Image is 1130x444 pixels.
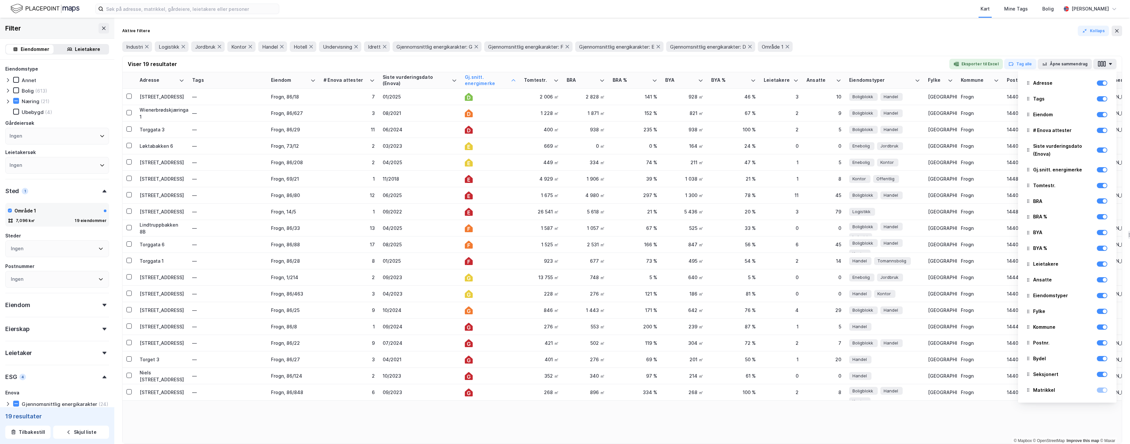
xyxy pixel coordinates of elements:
div: Frogn, 69/21 [271,175,316,182]
div: 1440 [1007,241,1045,248]
div: 1 [22,188,28,194]
div: 1 057 ㎡ [567,225,605,232]
span: Kontor [231,44,246,50]
div: — [192,124,263,135]
button: Tilbakestill [5,426,51,439]
div: Leietakere [75,45,100,53]
div: Kommune [1033,323,1055,331]
div: 2 [324,159,375,166]
button: Kollaps [1078,26,1109,36]
div: BRA [567,77,597,83]
span: Kontor [852,250,866,257]
div: BREEAM-IN-USE [1023,399,1111,413]
div: 928 ㎡ [665,93,703,100]
div: Eiendommer [21,45,49,53]
div: Tomtestr. [524,77,551,83]
div: Ubebygd [22,109,44,115]
div: 1440 [1007,192,1045,199]
div: Postnr. [1033,339,1050,347]
div: Tomtestr. [1033,182,1055,189]
div: 821 ㎡ [665,110,703,117]
div: Frogn, 86/80 [271,192,316,199]
div: 1 228 ㎡ [524,110,559,117]
div: Leietakersøk [5,148,36,156]
div: 4 929 ㎡ [524,175,559,182]
button: Eksporter til Excel [949,59,1003,69]
div: 7,096 k㎡ [16,218,35,223]
div: 39 % [613,175,657,182]
div: Frogn, 73/12 [271,143,316,149]
div: Fylke [1023,304,1111,319]
div: Eiendom [1023,107,1111,122]
div: 669 ㎡ [524,143,559,149]
div: Ingen [10,132,22,140]
div: 5 618 ㎡ [567,208,605,215]
div: 3 [324,110,375,117]
div: 1 587 ㎡ [524,225,559,232]
div: 33 % [711,225,756,232]
span: Boligblokk [852,110,873,117]
div: 13 [324,225,375,232]
span: Boligblokk [852,93,873,100]
div: 152 % [613,110,657,117]
div: Bydel [1023,351,1111,366]
div: [GEOGRAPHIC_DATA] [928,225,953,232]
div: 211 ㎡ [665,159,703,166]
div: 6 [764,241,799,248]
div: 1448 [1007,175,1045,182]
div: Matrikkel [1023,383,1111,397]
iframe: Chat Widget [1097,412,1130,444]
div: Frogn, 86/627 [271,110,316,117]
div: Eiendomstyper [1033,292,1068,300]
span: Enebolig [852,159,870,166]
span: Jordbruk [880,143,898,149]
div: 0 % [613,143,657,149]
div: Frogn [961,225,999,232]
div: Frogn, 86/29 [271,126,316,133]
div: BRA % [613,77,649,83]
div: BYA % [1033,244,1047,252]
div: 7 [324,93,375,100]
div: Gj.snitt. energimerke [1023,163,1111,177]
div: Frogn, 86/88 [271,241,316,248]
div: Siste vurderingsdato (Enova) [1033,142,1097,158]
span: Boligblokk [852,240,873,247]
div: 06/2025 [383,192,457,199]
div: Annet [22,77,36,83]
div: 334 ㎡ [567,159,605,166]
div: 2 [324,143,375,149]
div: 5 [806,126,841,133]
div: # Enova attester [1033,126,1072,134]
div: 5 436 ㎡ [665,208,703,215]
div: 1 906 ㎡ [567,175,605,182]
div: — [192,239,263,250]
div: 1 [324,208,375,215]
div: 677 ㎡ [567,257,605,264]
div: Frogn [961,110,999,117]
div: 08/2021 [383,110,457,117]
div: 19 eiendommer [75,218,106,223]
div: 5 [806,159,841,166]
div: 21 % [711,175,756,182]
div: 847 ㎡ [665,241,703,248]
span: Boligblokk [852,192,873,199]
div: Postnr. [1007,77,1037,83]
span: Handel [884,240,898,247]
div: [STREET_ADDRESS] [140,159,184,166]
div: Område 1 [14,207,36,215]
div: BYA [1023,225,1111,240]
div: 17 [324,241,375,248]
div: Frogn, 86/33 [271,225,316,232]
div: BRA % [1033,213,1047,221]
div: 1440 [1007,126,1045,133]
div: 46 % [711,93,756,100]
div: Leietakere [1033,260,1058,268]
span: Undervisning [323,44,352,50]
div: [GEOGRAPHIC_DATA] [928,143,953,149]
div: [GEOGRAPHIC_DATA] [928,110,953,117]
span: Handel [884,126,898,133]
div: 141 % [613,93,657,100]
div: Frogn, 86/208 [271,159,316,166]
div: BRA % [1023,210,1111,224]
div: Frogn [961,93,999,100]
